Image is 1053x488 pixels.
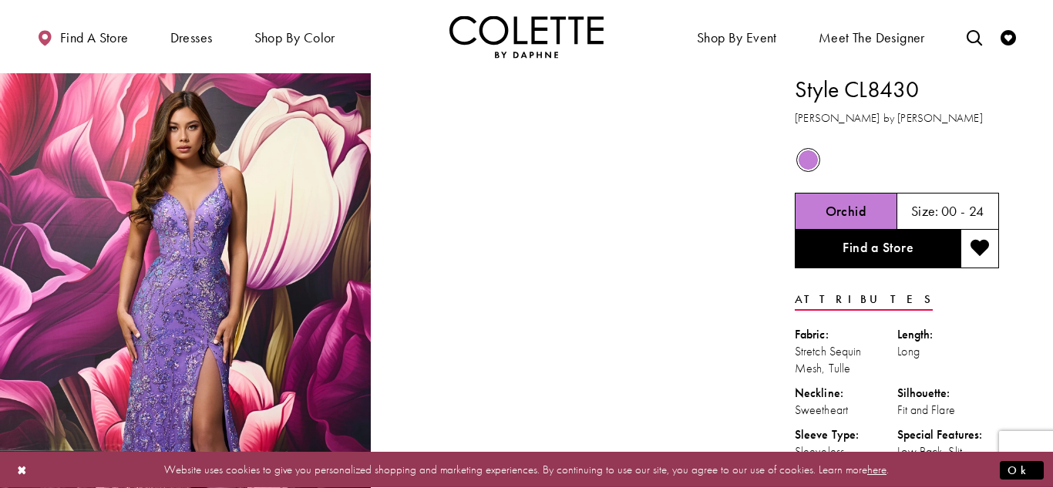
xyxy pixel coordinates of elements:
[795,343,897,377] div: Stretch Sequin Mesh, Tulle
[111,459,942,480] p: Website uses cookies to give you personalized shopping and marketing experiences. By continuing t...
[960,230,999,268] button: Add to wishlist
[795,402,897,419] div: Sweetheart
[897,385,1000,402] div: Silhouette:
[897,402,1000,419] div: Fit and Flare
[795,109,999,127] h3: [PERSON_NAME] by [PERSON_NAME]
[795,443,897,460] div: Sleeveless
[795,230,960,268] a: Find a Store
[795,146,822,173] div: Orchid
[795,288,933,311] a: Attributes
[897,326,1000,343] div: Length:
[826,204,866,219] h5: Chosen color
[897,426,1000,443] div: Special Features:
[1000,460,1044,480] button: Submit Dialog
[897,443,1000,460] div: Low Back, Slit
[795,426,897,443] div: Sleeve Type:
[378,73,749,258] video: Style CL8430 Colette by Daphne #1 autoplay loop mute video
[795,385,897,402] div: Neckline:
[911,202,939,220] span: Size:
[941,204,984,219] h5: 00 - 24
[867,462,886,477] a: here
[9,456,35,483] button: Close Dialog
[795,326,897,343] div: Fabric:
[795,145,999,174] div: Product color controls state depends on size chosen
[795,73,999,106] h1: Style CL8430
[897,343,1000,360] div: Long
